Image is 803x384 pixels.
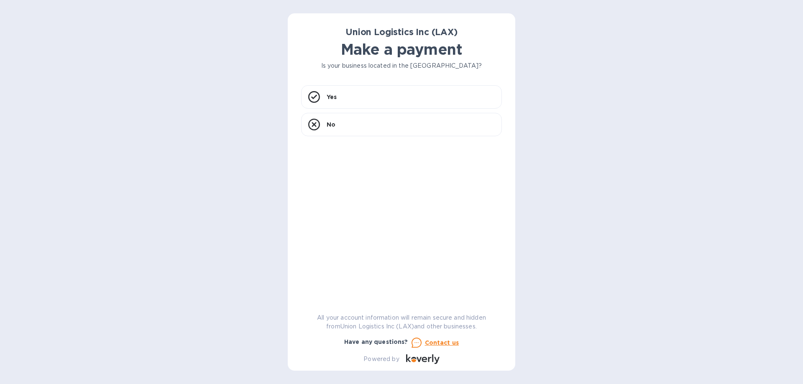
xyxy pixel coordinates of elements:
[363,355,399,364] p: Powered by
[301,313,502,331] p: All your account information will remain secure and hidden from Union Logistics Inc (LAX) and oth...
[345,27,458,37] b: Union Logistics Inc (LAX)
[301,61,502,70] p: Is your business located in the [GEOGRAPHIC_DATA]?
[344,338,408,345] b: Have any questions?
[301,41,502,58] h1: Make a payment
[425,339,459,346] u: Contact us
[327,120,335,129] p: No
[327,93,337,101] p: Yes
